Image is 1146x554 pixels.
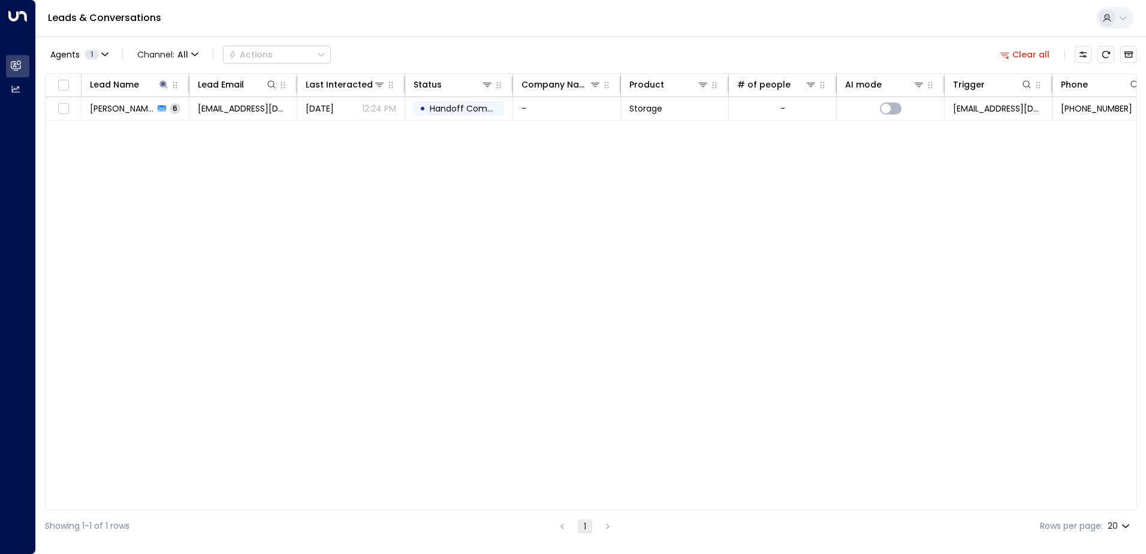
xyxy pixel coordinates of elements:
span: 6 [170,103,180,113]
div: AI mode [845,77,925,92]
div: Status [414,77,442,92]
div: Button group with a nested menu [223,46,331,64]
button: Agents1 [45,46,113,63]
div: Product [629,77,709,92]
div: # of people [737,77,817,92]
div: 20 [1108,517,1132,535]
a: Leads & Conversations [48,11,161,25]
div: - [780,103,785,115]
span: Sonya Turpin [90,103,154,115]
div: Trigger [953,77,985,92]
span: +447766683544 [1061,103,1132,115]
span: Toggle select all [56,78,71,93]
div: Company Name [521,77,589,92]
div: Trigger [953,77,1033,92]
td: - [513,97,621,120]
span: Agents [50,50,80,59]
div: Lead Name [90,77,139,92]
label: Rows per page: [1040,520,1103,532]
div: Lead Email [198,77,244,92]
span: 1 [85,50,99,59]
button: page 1 [578,519,592,534]
div: Last Interacted [306,77,373,92]
span: All [177,50,188,59]
div: Lead Email [198,77,278,92]
div: Actions [228,49,273,60]
span: Channel: [132,46,203,63]
button: Clear all [995,46,1055,63]
div: Status [414,77,493,92]
div: • [420,98,426,119]
div: # of people [737,77,791,92]
span: Toggle select row [56,101,71,116]
div: Phone [1061,77,1088,92]
span: leads@space-station.co.uk [953,103,1044,115]
div: Product [629,77,664,92]
div: Phone [1061,77,1141,92]
span: Handoff Completed [430,103,514,115]
div: Last Interacted [306,77,385,92]
div: AI mode [845,77,882,92]
span: Refresh [1097,46,1114,63]
button: Channel:All [132,46,203,63]
div: Company Name [521,77,601,92]
div: Lead Name [90,77,170,92]
button: Archived Leads [1120,46,1137,63]
div: Showing 1-1 of 1 rows [45,520,129,532]
button: Actions [223,46,331,64]
span: Storage [629,103,662,115]
span: sangria70@yahoo.com [198,103,288,115]
span: Aug 14, 2025 [306,103,334,115]
button: Customize [1075,46,1091,63]
nav: pagination navigation [554,519,616,534]
p: 12:24 PM [362,103,396,115]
